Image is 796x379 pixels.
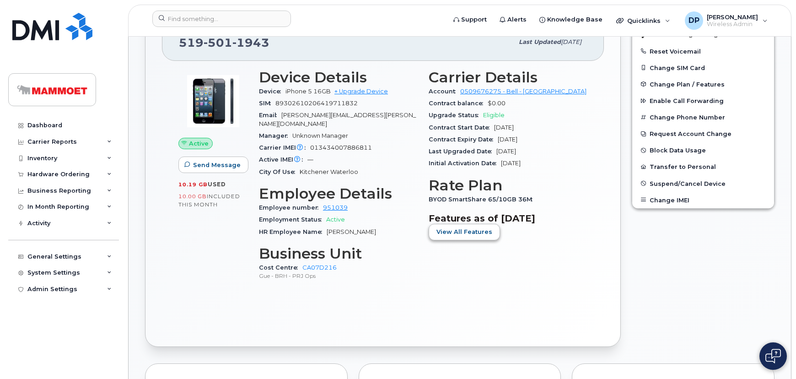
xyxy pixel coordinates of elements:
[429,136,498,143] span: Contract Expiry Date
[678,11,774,30] div: David Paetkau
[533,11,609,29] a: Knowledge Base
[326,216,345,223] span: Active
[186,74,241,129] img: image20231002-3703462-16qfnu3.jpeg
[488,100,506,107] span: $0.00
[327,228,376,235] span: [PERSON_NAME]
[285,88,331,95] span: iPhone 5 16GB
[632,158,774,175] button: Transfer to Personal
[259,100,275,107] span: SIM
[501,160,521,167] span: [DATE]
[259,156,307,163] span: Active IMEI
[460,88,586,95] a: 0509676275 - Bell - [GEOGRAPHIC_DATA]
[193,161,241,169] span: Send Message
[632,43,774,60] button: Reset Voicemail
[547,15,602,24] span: Knowledge Base
[178,157,248,173] button: Send Message
[178,181,208,188] span: 10.19 GB
[259,168,300,175] span: City Of Use
[310,144,372,151] span: 013434007886811
[640,31,722,39] span: Add Roaming Package
[632,92,774,109] button: Enable Call Forwarding
[178,193,240,208] span: included this month
[461,15,487,24] span: Support
[650,180,726,187] span: Suspend/Cancel Device
[429,213,587,224] h3: Features as of [DATE]
[498,136,517,143] span: [DATE]
[507,15,527,24] span: Alerts
[632,192,774,208] button: Change IMEI
[561,38,581,45] span: [DATE]
[429,88,460,95] span: Account
[152,11,291,27] input: Find something...
[259,132,292,139] span: Manager
[292,132,348,139] span: Unknown Manager
[259,264,302,271] span: Cost Centre
[259,112,416,127] span: [PERSON_NAME][EMAIL_ADDRESS][PERSON_NAME][DOMAIN_NAME]
[302,264,337,271] a: CA07D216
[178,193,207,200] span: 10.00 GB
[493,11,533,29] a: Alerts
[436,227,492,236] span: View All Features
[429,160,501,167] span: Initial Activation Date
[632,109,774,125] button: Change Phone Number
[429,148,496,155] span: Last Upgraded Date
[519,38,561,45] span: Last updated
[259,112,281,119] span: Email
[494,124,514,131] span: [DATE]
[765,349,781,363] img: Open chat
[483,112,505,119] span: Eligible
[259,185,418,202] h3: Employee Details
[204,36,232,49] span: 501
[259,88,285,95] span: Device
[429,100,488,107] span: Contract balance
[259,204,323,211] span: Employee number
[447,11,493,29] a: Support
[632,125,774,142] button: Request Account Change
[632,175,774,192] button: Suspend/Cancel Device
[627,17,661,24] span: Quicklinks
[323,204,348,211] a: 951039
[429,224,500,240] button: View All Features
[300,168,358,175] span: Kitchener Waterloo
[208,181,226,188] span: used
[334,88,388,95] a: + Upgrade Device
[650,81,725,87] span: Change Plan / Features
[259,245,418,262] h3: Business Unit
[189,139,209,148] span: Active
[259,216,326,223] span: Employment Status
[707,13,758,21] span: [PERSON_NAME]
[259,144,310,151] span: Carrier IMEI
[275,100,358,107] span: 89302610206419711832
[429,124,494,131] span: Contract Start Date
[650,97,724,104] span: Enable Call Forwarding
[307,156,313,163] span: —
[429,69,587,86] h3: Carrier Details
[179,36,269,49] span: 519
[429,112,483,119] span: Upgrade Status
[259,228,327,235] span: HR Employee Name
[632,142,774,158] button: Block Data Usage
[232,36,269,49] span: 1943
[259,272,418,280] p: Gue - BRH - PRJ Ops
[496,148,516,155] span: [DATE]
[688,15,699,26] span: DP
[429,177,587,194] h3: Rate Plan
[632,76,774,92] button: Change Plan / Features
[259,69,418,86] h3: Device Details
[610,11,677,30] div: Quicklinks
[632,60,774,76] button: Change SIM Card
[707,21,758,28] span: Wireless Admin
[429,196,537,203] span: BYOD SmartShare 65/10GB 36M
